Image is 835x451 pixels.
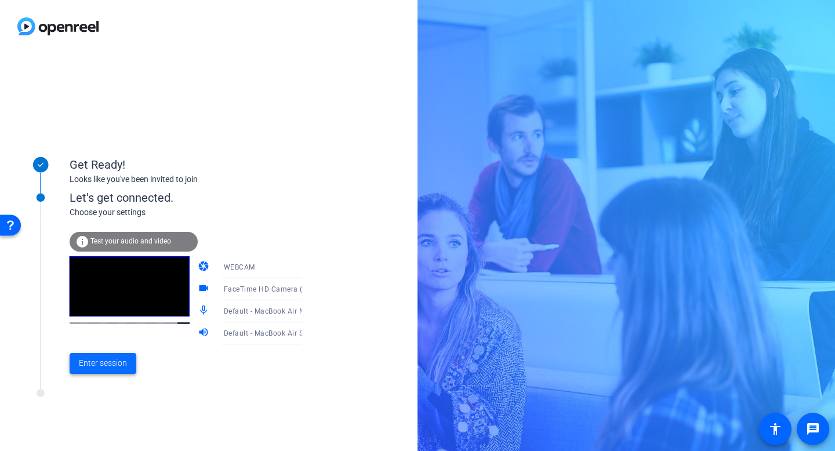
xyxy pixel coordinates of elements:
[79,357,127,369] span: Enter session
[70,353,136,374] button: Enter session
[198,304,212,318] mat-icon: mic_none
[198,260,212,274] mat-icon: camera
[224,284,343,293] span: FaceTime HD Camera (1C1C:B782)
[806,422,820,436] mat-icon: message
[768,422,782,436] mat-icon: accessibility
[224,328,361,337] span: Default - MacBook Air Speakers (Built-in)
[75,235,89,249] mat-icon: info
[224,263,255,271] span: WEBCAM
[224,306,371,315] span: Default - MacBook Air Microphone (Built-in)
[70,206,325,219] div: Choose your settings
[198,326,212,340] mat-icon: volume_up
[70,189,325,206] div: Let's get connected.
[90,237,171,245] span: Test your audio and video
[70,156,302,173] div: Get Ready!
[70,173,302,186] div: Looks like you've been invited to join
[198,282,212,296] mat-icon: videocam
